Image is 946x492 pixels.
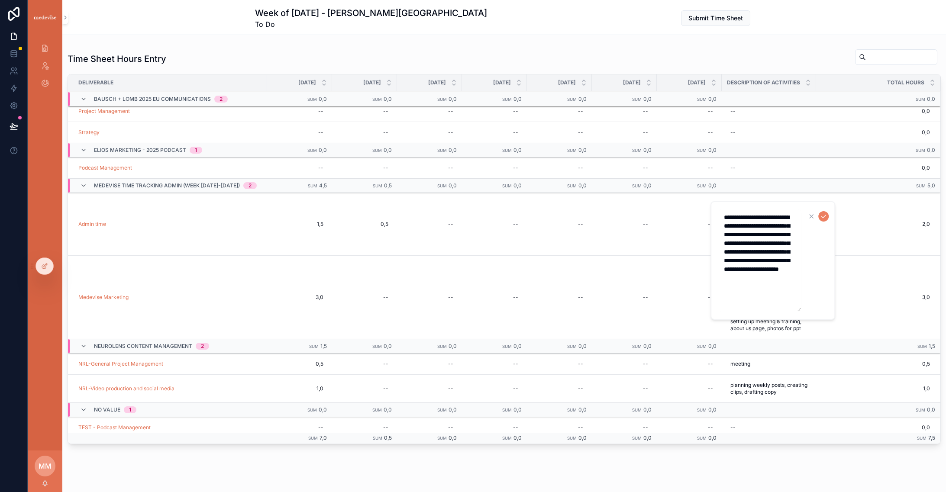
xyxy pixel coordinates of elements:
[708,182,717,189] span: 0,0
[643,182,652,189] span: 0,0
[916,408,925,412] small: Sum
[94,147,186,154] span: Elios Marketing - 2025 Podcast
[249,182,252,189] div: 2
[383,108,388,115] div: --
[578,96,587,102] span: 0,0
[632,148,642,153] small: Sum
[384,147,392,153] span: 0,0
[307,148,317,153] small: Sum
[513,182,522,189] span: 0,0
[643,434,652,441] span: 0,0
[502,344,512,349] small: Sum
[688,79,706,86] span: [DATE]
[730,424,736,431] div: --
[448,221,453,228] div: --
[578,164,583,171] div: --
[449,343,457,349] span: 0,0
[578,182,587,189] span: 0,0
[816,221,930,228] span: 2,0
[697,436,707,441] small: Sum
[623,79,641,86] span: [DATE]
[578,294,583,301] div: --
[927,406,935,413] span: 0,0
[220,96,223,103] div: 2
[697,408,707,412] small: Sum
[578,108,583,115] div: --
[916,97,925,102] small: Sum
[643,164,648,171] div: --
[567,183,577,188] small: Sum
[513,221,518,228] div: --
[502,183,512,188] small: Sum
[643,424,648,431] div: --
[558,79,576,86] span: [DATE]
[578,385,583,392] div: --
[307,97,317,102] small: Sum
[448,108,453,115] div: --
[567,436,577,441] small: Sum
[513,434,522,441] span: 0,0
[730,200,807,248] span: teaching Dorra how to do something on PPT. Emails, meeting invites, weekly calendar, etc., comput...
[567,148,577,153] small: Sum
[78,79,113,86] span: Deliverable
[708,147,717,153] span: 0,0
[39,461,52,471] span: MM
[309,344,319,349] small: Sum
[688,14,743,23] span: Submit Time Sheet
[513,96,522,102] span: 0,0
[708,360,713,367] div: --
[578,343,587,349] span: 0,0
[578,406,587,413] span: 0,0
[319,96,327,102] span: 0,0
[513,424,518,431] div: --
[78,360,163,367] a: NRL-General Project Management
[437,148,447,153] small: Sum
[917,344,927,349] small: Sum
[727,79,800,86] span: Description of Activities
[276,360,323,367] span: 0,5
[816,424,930,431] span: 0,0
[319,147,327,153] span: 0,0
[632,97,642,102] small: Sum
[816,294,930,301] span: 3,0
[929,343,935,349] span: 1,5
[448,360,453,367] div: --
[917,436,927,441] small: Sum
[384,182,392,189] span: 0,5
[298,79,316,86] span: [DATE]
[437,344,447,349] small: Sum
[373,183,382,188] small: Sum
[78,424,151,431] span: TEST - Podcast Management
[708,221,713,228] div: --
[708,434,717,441] span: 0,0
[307,408,317,412] small: Sum
[448,424,453,431] div: --
[513,406,522,413] span: 0,0
[708,108,713,115] div: --
[383,164,388,171] div: --
[513,108,518,115] div: --
[78,294,129,301] span: Medevise Marketing
[632,344,642,349] small: Sum
[384,96,392,102] span: 0,0
[255,7,487,19] h1: Week of [DATE] - [PERSON_NAME][GEOGRAPHIC_DATA]
[384,406,392,413] span: 0,0
[437,408,447,412] small: Sum
[94,406,120,413] span: No value
[928,434,935,441] span: 7,5
[78,108,130,115] a: Project Management
[276,385,323,392] span: 1,0
[94,343,192,350] span: Neurolens Content Management
[383,360,388,367] div: --
[513,164,518,171] div: --
[578,129,583,136] div: --
[578,221,583,228] div: --
[448,129,453,136] div: --
[816,360,930,367] span: 0,5
[383,424,388,431] div: --
[94,96,211,103] span: Bausch + Lomb 2025 EU Communications
[708,406,717,413] span: 0,0
[384,343,392,349] span: 0,0
[383,129,388,136] div: --
[449,434,457,441] span: 0,0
